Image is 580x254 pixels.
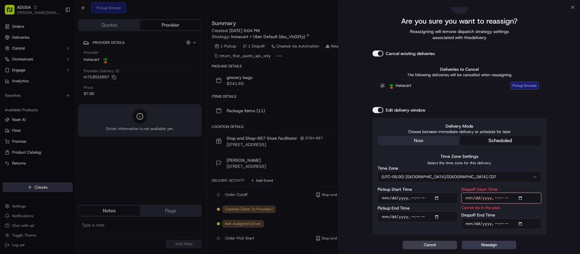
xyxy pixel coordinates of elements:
div: 📗 [6,88,11,93]
button: Reassign [462,241,516,249]
p: Welcome 👋 [6,24,110,34]
button: scheduled [459,136,541,145]
label: Edit delivery window [386,107,425,113]
div: We're available if you need us! [21,64,76,69]
span: Instacart [396,83,411,89]
a: Powered byPylon [43,102,73,107]
img: 1736555255976-a54dd68f-1ca7-489b-9aae-adbdc363a1c4 [6,58,17,69]
button: Start new chat [103,60,110,67]
p: Cannot be in the past [461,205,500,210]
p: The following deliveries will be cancelled when reassigning [377,72,542,78]
div: 💻 [51,88,56,93]
label: Dropoff End Time [461,213,495,217]
label: Time Zone [378,166,398,170]
label: Time Zone Settings [440,154,478,159]
label: Pickup End Time [378,206,410,210]
label: Delivery Mode [378,123,541,129]
a: 💻API Documentation [49,85,99,96]
img: Instacart [388,83,395,89]
label: Dropoff Start Time [461,187,498,191]
button: now [378,136,459,145]
label: Cancel existing deliveries [386,50,435,57]
p: Choose between immediate delivery or schedule for later [378,129,541,135]
label: Deliveries to Cancel [377,66,542,72]
label: Pickup Start Time [378,187,412,191]
span: API Documentation [57,88,97,94]
input: Got a question? Start typing here... [16,39,109,45]
span: Knowledge Base [12,88,46,94]
span: Pylon [60,103,73,107]
img: Nash [6,6,18,18]
a: 📗Knowledge Base [4,85,49,96]
span: Reassigning will remove dispatch strategy settings associated with this delivery [401,28,517,41]
div: Start new chat [21,58,99,64]
button: Cancel [403,241,457,249]
p: Select the time zone for this delivery [378,161,541,165]
h2: Are you sure you want to reassign? [401,16,517,26]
